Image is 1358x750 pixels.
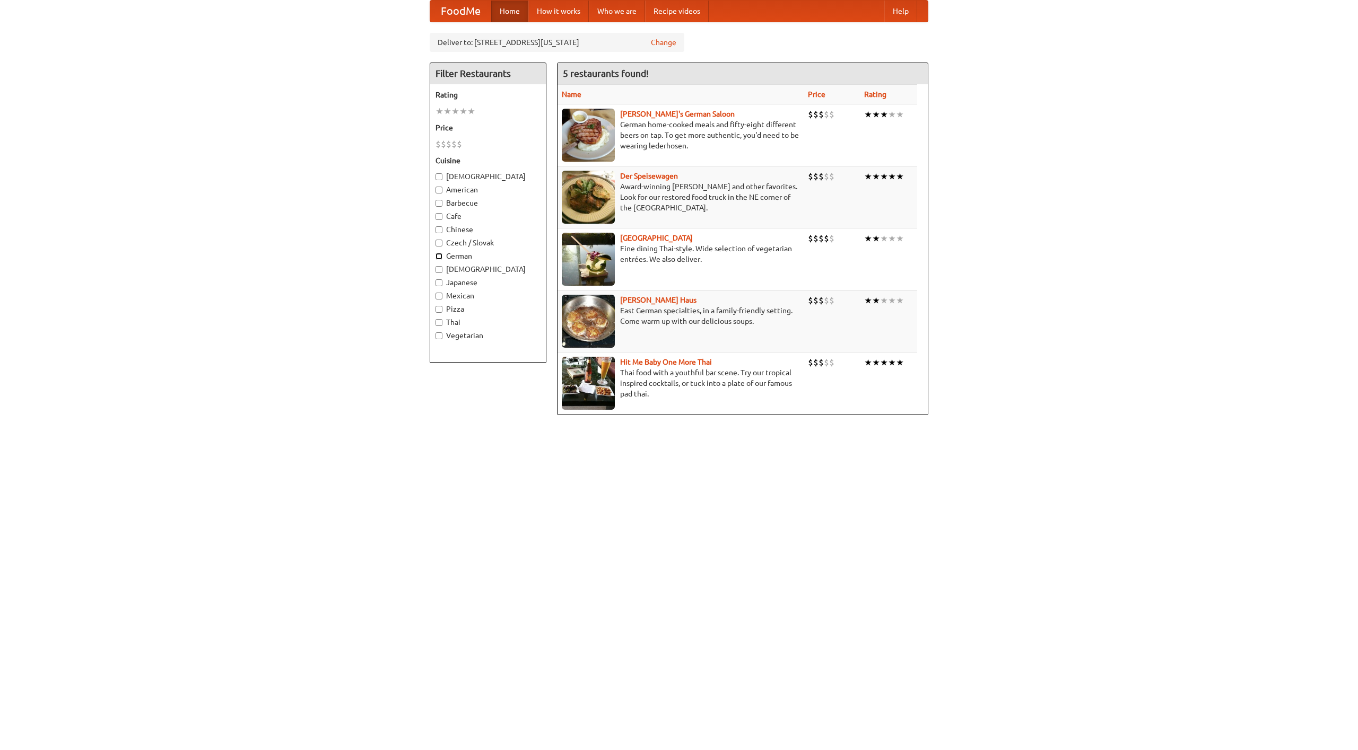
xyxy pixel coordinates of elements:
input: Mexican [436,293,442,299]
label: [DEMOGRAPHIC_DATA] [436,171,541,182]
a: [PERSON_NAME] Haus [620,296,697,304]
li: $ [829,171,834,182]
input: Czech / Slovak [436,240,442,246]
li: ★ [864,233,872,244]
li: $ [808,295,813,306]
input: Japanese [436,279,442,286]
label: Barbecue [436,198,541,208]
img: esthers.jpg [562,109,615,162]
li: ★ [880,357,888,368]
label: American [436,184,541,195]
a: Rating [864,90,886,99]
label: Pizza [436,304,541,314]
li: $ [829,109,834,120]
li: $ [451,138,457,150]
li: ★ [467,105,475,117]
label: Cafe [436,211,541,222]
input: [DEMOGRAPHIC_DATA] [436,173,442,180]
li: ★ [880,171,888,182]
label: Czech / Slovak [436,237,541,248]
p: German home-cooked meals and fifty-eight different beers on tap. To get more authentic, you'd nee... [562,119,799,151]
h5: Cuisine [436,155,541,166]
li: ★ [888,357,896,368]
li: ★ [888,109,896,120]
li: $ [808,357,813,368]
li: ★ [880,233,888,244]
li: ★ [451,105,459,117]
li: $ [457,138,462,150]
a: Name [562,90,581,99]
li: $ [813,295,819,306]
a: Who we are [589,1,645,22]
p: Thai food with a youthful bar scene. Try our tropical inspired cocktails, or tuck into a plate of... [562,367,799,399]
input: Thai [436,319,442,326]
input: Chinese [436,226,442,233]
li: ★ [896,233,904,244]
p: Fine dining Thai-style. Wide selection of vegetarian entrées. We also deliver. [562,243,799,264]
li: $ [819,109,824,120]
li: ★ [872,171,880,182]
img: babythai.jpg [562,357,615,410]
label: Mexican [436,290,541,301]
label: Thai [436,317,541,328]
a: Change [651,37,676,48]
label: Japanese [436,277,541,288]
a: Der Speisewagen [620,172,678,180]
li: ★ [896,109,904,120]
p: East German specialties, in a family-friendly setting. Come warm up with our delicious soups. [562,305,799,327]
li: $ [808,171,813,182]
a: How it works [528,1,589,22]
h5: Rating [436,90,541,100]
li: ★ [880,109,888,120]
li: ★ [888,295,896,306]
li: $ [813,171,819,182]
li: ★ [864,357,872,368]
li: ★ [443,105,451,117]
li: $ [819,295,824,306]
a: FoodMe [430,1,491,22]
li: $ [829,233,834,244]
a: Price [808,90,825,99]
img: kohlhaus.jpg [562,295,615,348]
li: $ [441,138,446,150]
li: $ [829,295,834,306]
p: Award-winning [PERSON_NAME] and other favorites. Look for our restored food truck in the NE corne... [562,181,799,213]
label: German [436,251,541,261]
li: $ [808,109,813,120]
a: Home [491,1,528,22]
div: Deliver to: [STREET_ADDRESS][US_STATE] [430,33,684,52]
li: $ [824,357,829,368]
input: Cafe [436,213,442,220]
h5: Price [436,122,541,133]
li: $ [829,357,834,368]
input: Pizza [436,306,442,313]
li: $ [813,109,819,120]
label: [DEMOGRAPHIC_DATA] [436,264,541,275]
ng-pluralize: 5 restaurants found! [563,68,649,78]
li: $ [819,357,824,368]
img: speisewagen.jpg [562,171,615,224]
li: ★ [459,105,467,117]
a: [GEOGRAPHIC_DATA] [620,234,693,242]
label: Chinese [436,224,541,235]
li: ★ [864,295,872,306]
b: Hit Me Baby One More Thai [620,358,712,366]
li: ★ [872,233,880,244]
li: ★ [864,109,872,120]
label: Vegetarian [436,330,541,341]
a: [PERSON_NAME]'s German Saloon [620,110,735,118]
li: ★ [888,233,896,244]
input: Barbecue [436,200,442,207]
li: $ [819,233,824,244]
a: Recipe videos [645,1,709,22]
li: ★ [872,295,880,306]
li: ★ [896,295,904,306]
input: American [436,187,442,193]
input: German [436,253,442,260]
img: satay.jpg [562,233,615,286]
li: $ [436,138,441,150]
